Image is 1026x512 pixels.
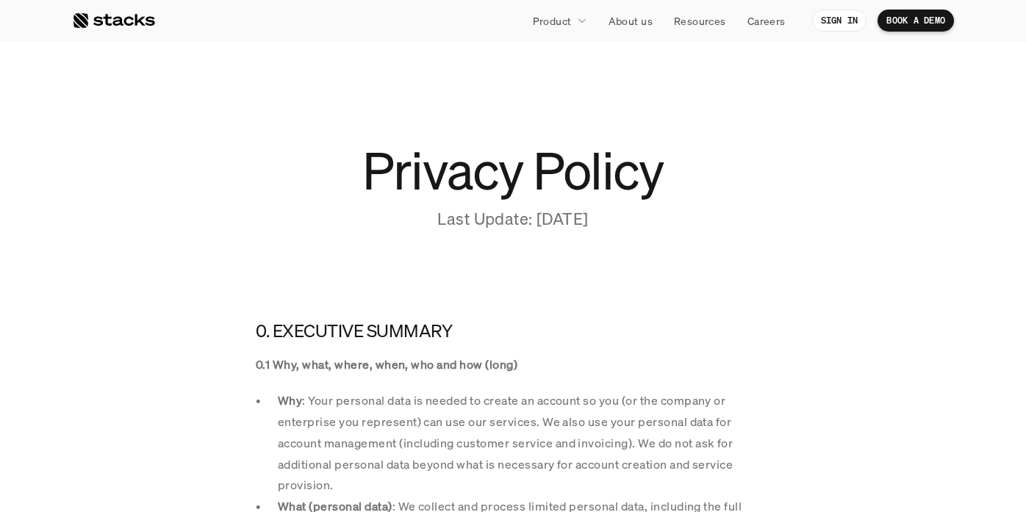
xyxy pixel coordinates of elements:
p: SIGN IN [821,15,858,26]
a: BOOK A DEMO [878,10,954,32]
p: BOOK A DEMO [886,15,945,26]
h4: 0. EXECUTIVE SUMMARY [256,319,770,344]
strong: 0.1 Why, what, where, when, who and how (long) [256,356,517,372]
p: Last Update: [DATE] [329,208,697,231]
p: : Your personal data is needed to create an account so you (or the company or enterprise you repr... [278,390,770,496]
a: Careers [739,7,794,34]
p: Product [533,13,572,29]
a: SIGN IN [812,10,867,32]
p: Careers [747,13,786,29]
strong: Why [278,392,302,408]
a: About us [600,7,661,34]
p: About us [609,13,653,29]
p: Resources [674,13,726,29]
h1: Privacy Policy [256,147,770,193]
a: Resources [665,7,735,34]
